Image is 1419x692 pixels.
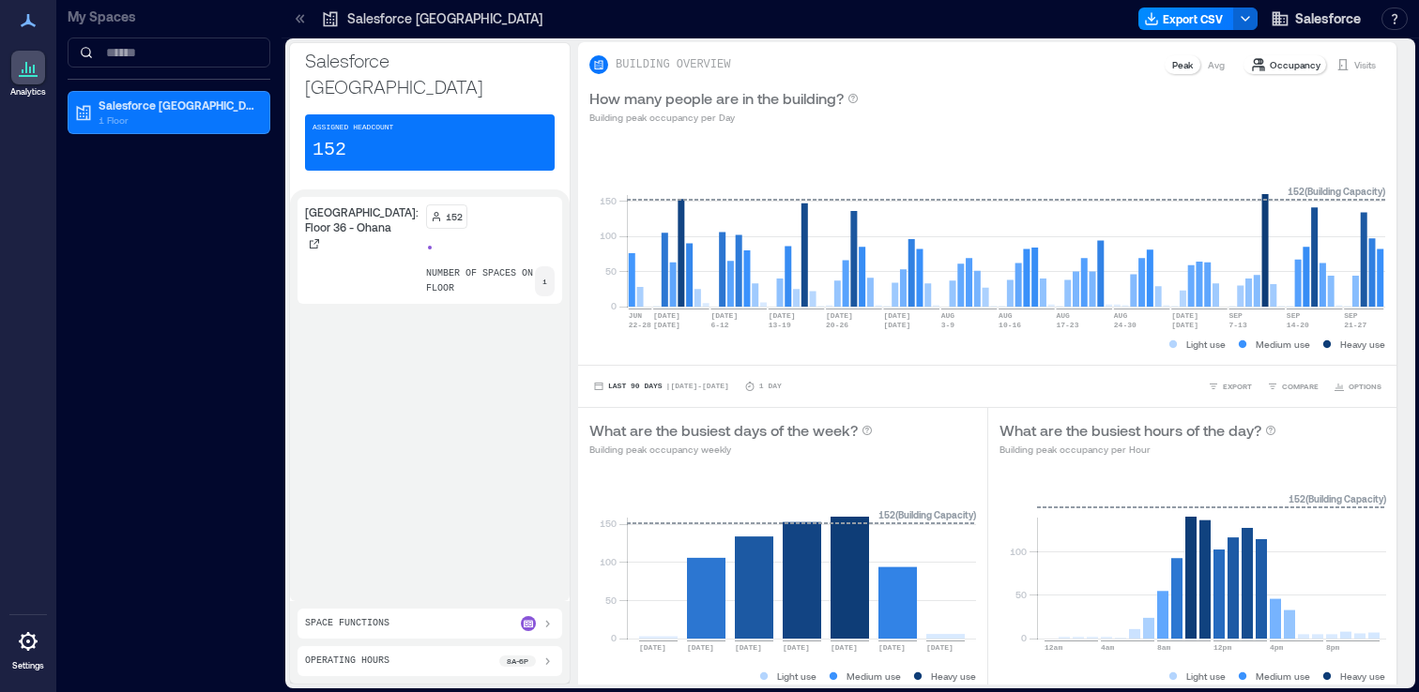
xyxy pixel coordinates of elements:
p: Building peak occupancy per Hour [999,442,1276,457]
p: Heavy use [1340,669,1385,684]
p: [GEOGRAPHIC_DATA]: Floor 36 - Ohana [305,204,419,234]
text: 6-12 [710,321,728,329]
p: What are the busiest days of the week? [589,419,858,442]
p: My Spaces [68,8,270,26]
p: What are the busiest hours of the day? [999,419,1261,442]
text: 14-20 [1287,321,1309,329]
text: 12pm [1213,643,1231,652]
text: JUN [629,311,643,320]
text: [DATE] [1171,311,1198,320]
text: 10-16 [999,321,1021,329]
a: Analytics [5,45,52,103]
text: [DATE] [926,643,954,652]
button: EXPORT [1204,377,1256,396]
tspan: 100 [600,556,617,567]
p: Avg [1208,57,1225,72]
p: Analytics [10,86,46,98]
text: 8pm [1326,643,1340,652]
text: [DATE] [639,643,666,652]
text: [DATE] [653,311,680,320]
span: OPTIONS [1349,381,1381,392]
p: Operating Hours [305,654,389,669]
text: [DATE] [783,643,810,652]
button: Last 90 Days |[DATE]-[DATE] [589,377,733,396]
p: 1 [542,276,547,287]
tspan: 150 [600,195,617,206]
p: Space Functions [305,616,389,631]
text: SEP [1228,311,1243,320]
text: [DATE] [710,311,738,320]
p: Medium use [1256,337,1310,352]
tspan: 100 [600,230,617,241]
p: How many people are in the building? [589,87,844,110]
p: Salesforce [GEOGRAPHIC_DATA] [305,47,555,99]
button: Salesforce [1265,4,1366,34]
p: Assigned Headcount [313,122,393,133]
text: 4pm [1270,643,1284,652]
text: SEP [1344,311,1358,320]
text: [DATE] [653,321,680,329]
text: 7-13 [1228,321,1246,329]
p: Heavy use [931,669,976,684]
span: EXPORT [1223,381,1252,392]
text: [DATE] [826,311,853,320]
text: 8am [1157,643,1171,652]
p: Building peak occupancy weekly [589,442,873,457]
text: 21-27 [1344,321,1366,329]
p: Peak [1172,57,1193,72]
span: COMPARE [1282,381,1319,392]
p: Medium use [1256,669,1310,684]
button: COMPARE [1263,377,1322,396]
text: [DATE] [883,311,910,320]
text: 12am [1045,643,1062,652]
text: 4am [1101,643,1115,652]
text: AUG [999,311,1013,320]
p: Light use [1186,669,1226,684]
text: 24-30 [1114,321,1137,329]
p: Visits [1354,57,1376,72]
p: Light use [777,669,816,684]
text: AUG [1056,311,1070,320]
text: 22-28 [629,321,651,329]
p: Salesforce [GEOGRAPHIC_DATA] [99,98,256,113]
p: Medium use [847,669,901,684]
text: 20-26 [826,321,848,329]
p: 1 Day [759,381,782,392]
text: 3-9 [941,321,955,329]
text: [DATE] [687,643,714,652]
p: 8a - 6p [507,655,528,667]
p: Occupancy [1270,57,1320,72]
p: 152 [446,209,463,224]
text: [DATE] [883,321,910,329]
tspan: 50 [605,265,617,277]
text: [DATE] [878,643,906,652]
tspan: 0 [1020,632,1026,643]
p: 1 Floor [99,113,256,128]
text: AUG [941,311,955,320]
tspan: 150 [600,518,617,529]
tspan: 0 [611,300,617,311]
tspan: 50 [1015,589,1026,600]
text: [DATE] [769,311,796,320]
text: AUG [1114,311,1128,320]
text: SEP [1287,311,1301,320]
tspan: 100 [1009,546,1026,557]
p: Salesforce [GEOGRAPHIC_DATA] [347,9,542,28]
p: Settings [12,660,44,671]
p: 152 [313,137,346,163]
p: Heavy use [1340,337,1385,352]
p: Light use [1186,337,1226,352]
text: [DATE] [735,643,762,652]
p: Building peak occupancy per Day [589,110,859,125]
button: OPTIONS [1330,377,1385,396]
a: Settings [6,619,51,677]
button: Export CSV [1138,8,1234,30]
text: 17-23 [1056,321,1078,329]
text: [DATE] [831,643,858,652]
tspan: 0 [611,632,617,643]
p: number of spaces on floor [426,266,535,296]
p: BUILDING OVERVIEW [616,57,730,72]
text: [DATE] [1171,321,1198,329]
span: Salesforce [1295,9,1361,28]
text: 13-19 [769,321,791,329]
